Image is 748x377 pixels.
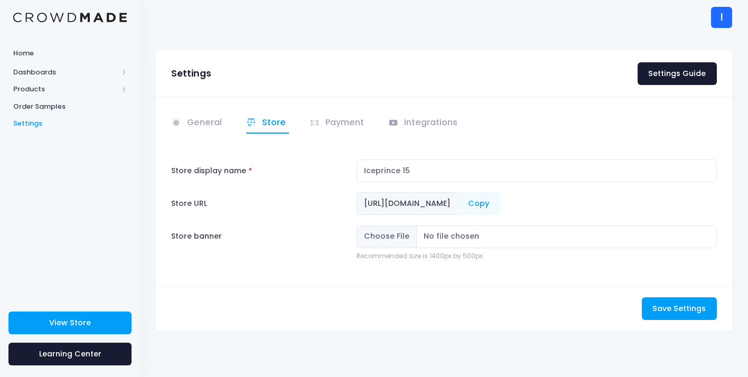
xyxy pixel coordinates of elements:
[39,348,101,359] span: Learning Center
[357,251,717,261] div: Recommended size is 1400px by 500px.
[171,68,211,79] h3: Settings
[13,48,127,59] span: Home
[638,62,717,85] a: Settings Guide
[357,192,458,215] span: [URL][DOMAIN_NAME]
[8,312,132,334] a: View Store
[457,192,500,215] button: Copy
[171,113,226,134] a: General
[166,225,352,261] label: Store banner
[13,67,118,78] span: Dashboards
[388,113,461,134] a: Integrations
[642,297,717,320] button: Save Settings
[652,303,706,314] span: Save Settings
[13,101,127,112] span: Order Samples
[13,13,127,23] img: Logo
[310,113,368,134] a: Payment
[711,7,732,28] div: I
[13,84,118,95] span: Products
[166,159,352,182] label: Store display name
[166,192,352,215] label: Store URL
[49,317,91,328] span: View Store
[13,118,127,129] span: Settings
[8,343,132,365] a: Learning Center
[246,113,289,134] a: Store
